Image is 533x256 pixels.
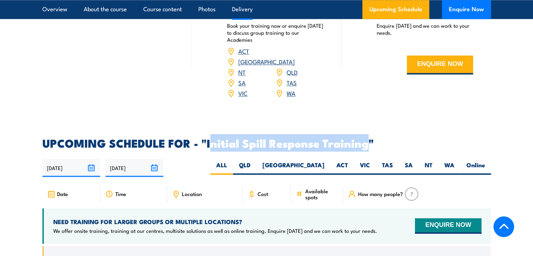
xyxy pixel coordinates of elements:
[354,161,376,175] label: VIC
[238,89,247,97] a: VIC
[287,89,295,97] a: WA
[376,161,399,175] label: TAS
[57,191,68,197] span: Date
[42,138,491,148] h2: UPCOMING SCHEDULE FOR - "Initial Spill Response Training"
[238,57,295,66] a: [GEOGRAPHIC_DATA]
[42,159,100,177] input: From date
[460,161,491,175] label: Online
[438,161,460,175] label: WA
[233,161,257,175] label: QLD
[238,47,249,55] a: ACT
[305,188,338,200] span: Available spots
[227,22,324,43] p: Book your training now or enquire [DATE] to discuss group training to our Academies
[53,227,377,234] p: We offer onsite training, training at our centres, multisite solutions as well as online training...
[287,68,298,76] a: QLD
[115,191,126,197] span: Time
[258,191,268,197] span: Cost
[399,161,419,175] label: SA
[182,191,202,197] span: Location
[407,55,473,74] button: ENQUIRE NOW
[330,161,354,175] label: ACT
[419,161,438,175] label: NT
[210,161,233,175] label: ALL
[358,191,403,197] span: How many people?
[53,218,377,225] h4: NEED TRAINING FOR LARGER GROUPS OR MULTIPLE LOCATIONS?
[287,78,297,87] a: TAS
[377,22,473,36] p: Enquire [DATE] and we can work to your needs.
[238,78,246,87] a: SA
[238,68,246,76] a: NT
[105,159,163,177] input: To date
[257,161,330,175] label: [GEOGRAPHIC_DATA]
[415,218,481,234] button: ENQUIRE NOW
